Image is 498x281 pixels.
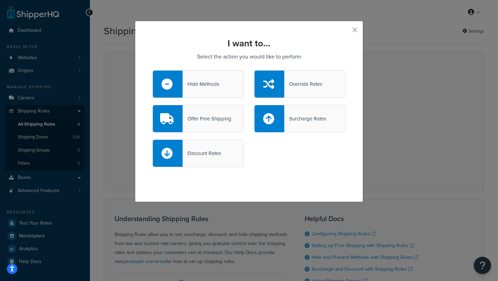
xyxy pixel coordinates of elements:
[284,114,326,124] div: Surcharge Rates
[183,148,221,158] div: Discount Rates
[183,114,231,124] div: Offer Free Shipping
[284,79,322,89] div: Override Rates
[228,37,270,50] strong: I want to...
[183,79,219,89] div: Hide Methods
[153,52,345,62] p: Select the action you would like to perform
